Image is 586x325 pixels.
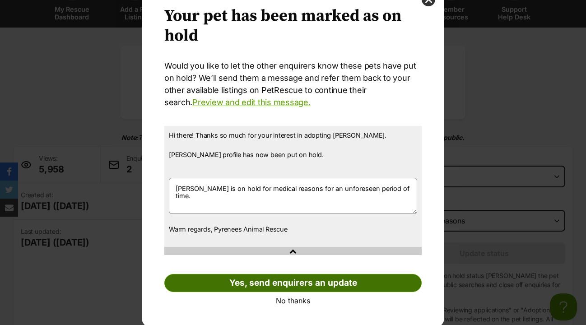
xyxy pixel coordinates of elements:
a: Yes, send enquirers an update [164,274,422,292]
p: Would you like to let the other enquirers know these pets have put on hold? We’ll send them a mes... [164,60,422,108]
h2: Your pet has been marked as on hold [164,6,422,46]
a: Preview and edit this message. [192,97,310,107]
p: Hi there! Thanks so much for your interest in adopting [PERSON_NAME]. [PERSON_NAME] profile has n... [169,130,417,169]
textarea: We'll get back to you with a further update as soon as we have one. [169,178,417,214]
a: No thanks [164,297,422,305]
p: Warm regards, Pyrenees Animal Rescue [169,224,417,234]
img: consumer-privacy-logo.png [1,1,8,8]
